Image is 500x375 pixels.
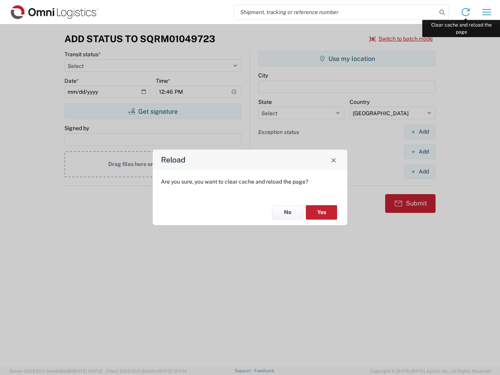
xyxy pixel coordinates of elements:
p: Are you sure, you want to clear cache and reload the page? [161,178,339,185]
h4: Reload [161,154,186,166]
button: Yes [306,205,337,220]
button: No [272,205,303,220]
input: Shipment, tracking or reference number [234,5,437,20]
button: Close [328,154,339,165]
